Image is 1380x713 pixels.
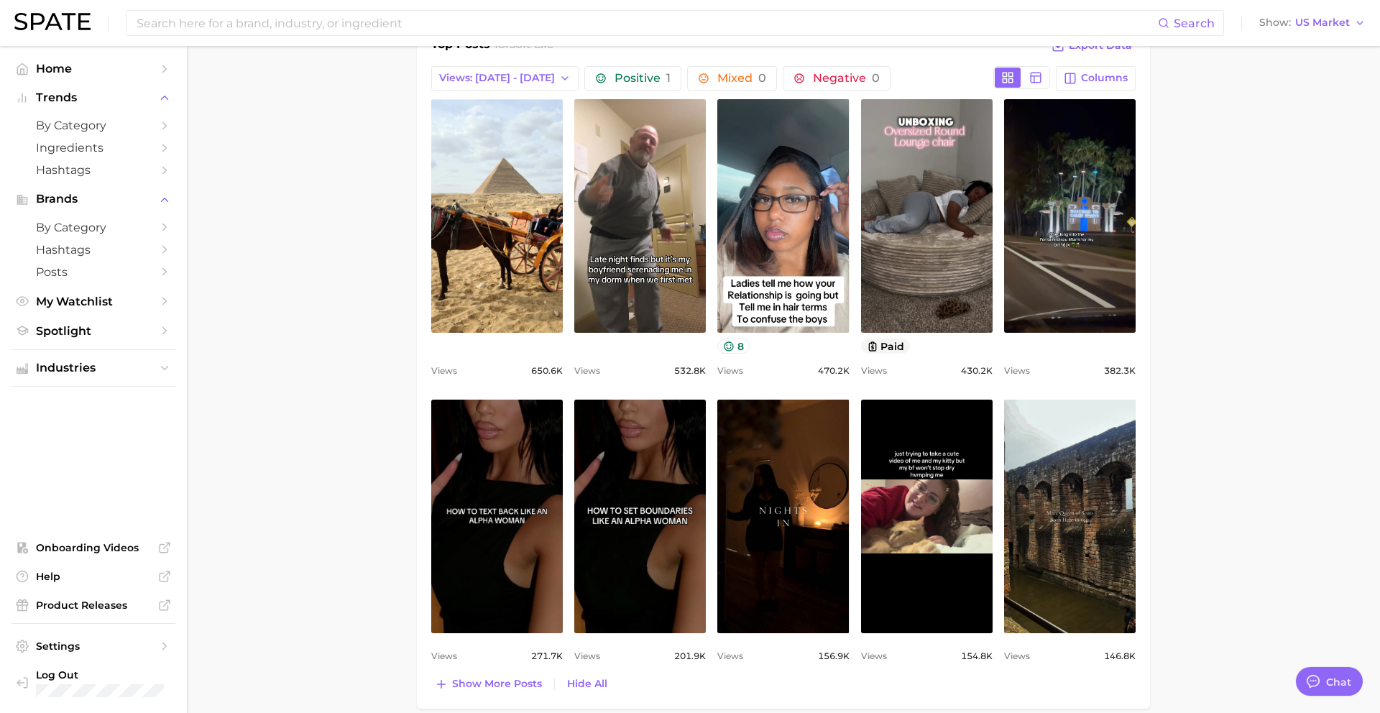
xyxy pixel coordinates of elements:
button: Industries [11,357,175,379]
span: Views [717,648,743,665]
span: 201.9k [674,648,706,665]
h1: Top Posts [431,36,490,57]
button: 8 [717,339,750,354]
span: Home [36,62,151,75]
span: Show [1259,19,1291,27]
span: Industries [36,362,151,374]
span: by Category [36,119,151,132]
span: by Category [36,221,151,234]
span: Search [1174,17,1215,30]
span: Views [717,362,743,379]
span: Posts [36,265,151,279]
span: Views [431,362,457,379]
span: 650.6k [531,362,563,379]
button: Views: [DATE] - [DATE] [431,66,579,91]
img: SPATE [14,13,91,30]
a: Hashtags [11,159,175,181]
button: Trends [11,87,175,109]
a: Spotlight [11,320,175,342]
button: Columns [1056,66,1136,91]
span: Product Releases [36,599,151,612]
a: Hashtags [11,239,175,261]
span: Views [861,362,887,379]
button: Show more posts [431,674,546,694]
a: Ingredients [11,137,175,159]
h2: for [494,36,554,57]
span: Mixed [717,73,766,84]
span: Hashtags [36,243,151,257]
span: Trends [36,91,151,104]
span: 271.7k [531,648,563,665]
span: Ingredients [36,141,151,155]
a: Log out. Currently logged in with e-mail lhighfill@hunterpr.com. [11,664,175,701]
span: Help [36,570,151,583]
button: ShowUS Market [1256,14,1369,32]
span: Spotlight [36,324,151,338]
span: Brands [36,193,151,206]
span: Hide All [567,678,607,690]
a: Product Releases [11,594,175,616]
span: 146.8k [1104,648,1136,665]
input: Search here for a brand, industry, or ingredient [135,11,1158,35]
span: 1 [666,71,671,85]
button: Hide All [563,674,611,694]
span: Show more posts [452,678,542,690]
a: Onboarding Videos [11,537,175,558]
span: Columns [1081,72,1128,84]
span: Views [861,648,887,665]
a: by Category [11,114,175,137]
span: Positive [615,73,671,84]
span: Views [574,648,600,665]
a: Home [11,57,175,80]
span: Views [1004,648,1030,665]
span: 430.2k [961,362,993,379]
span: Onboarding Videos [36,541,151,554]
span: 0 [872,71,880,85]
span: Log Out [36,668,164,681]
span: Hashtags [36,163,151,177]
span: 382.3k [1104,362,1136,379]
button: paid [861,339,911,354]
span: 0 [758,71,766,85]
span: US Market [1295,19,1350,27]
a: Posts [11,261,175,283]
span: Settings [36,640,151,653]
a: My Watchlist [11,290,175,313]
span: Views: [DATE] - [DATE] [439,72,555,84]
span: 154.8k [961,648,993,665]
a: Settings [11,635,175,657]
span: Negative [813,73,880,84]
span: 470.2k [818,362,850,379]
span: soft life [510,37,554,51]
span: Views [574,362,600,379]
span: 532.8k [674,362,706,379]
button: Brands [11,188,175,210]
span: My Watchlist [36,295,151,308]
span: Views [1004,362,1030,379]
a: by Category [11,216,175,239]
a: Help [11,566,175,587]
span: 156.9k [818,648,850,665]
span: Views [431,648,457,665]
